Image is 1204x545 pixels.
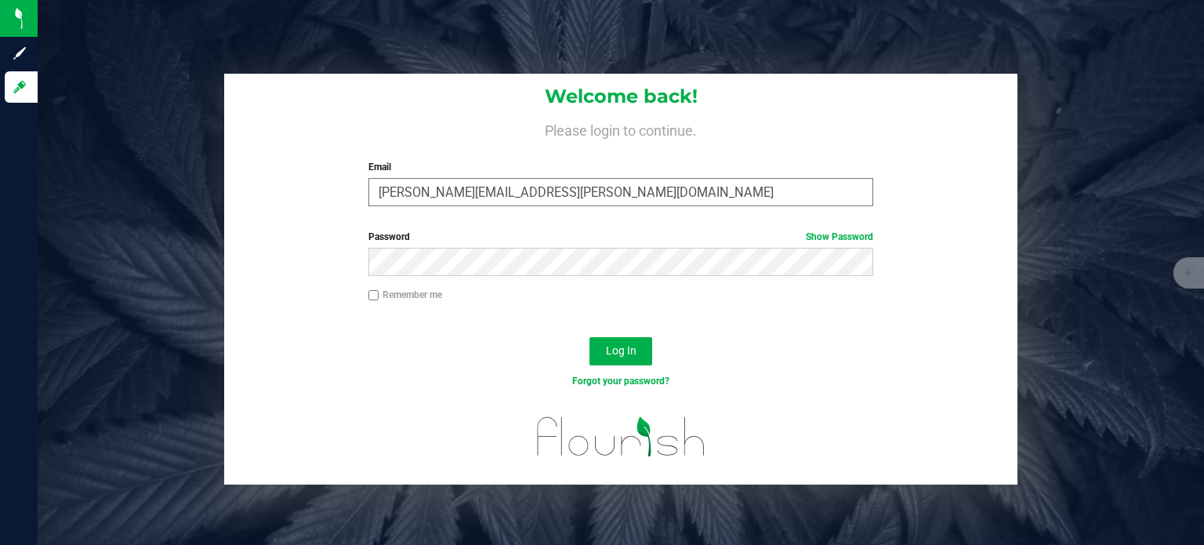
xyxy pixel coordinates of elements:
[368,290,379,301] input: Remember me
[12,79,27,95] inline-svg: Log in
[606,344,636,357] span: Log In
[224,86,1017,107] h1: Welcome back!
[224,119,1017,138] h4: Please login to continue.
[522,405,720,468] img: flourish_logo.svg
[589,337,652,365] button: Log In
[572,376,669,387] a: Forgot your password?
[368,231,410,242] span: Password
[806,231,873,242] a: Show Password
[368,160,874,174] label: Email
[368,288,442,302] label: Remember me
[12,45,27,61] inline-svg: Sign up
